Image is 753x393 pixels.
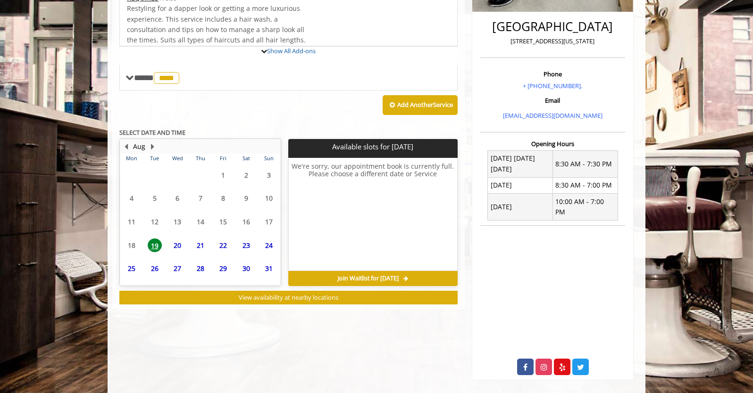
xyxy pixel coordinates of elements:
span: Join Waitlist for [DATE] [338,275,399,282]
td: Select day31 [258,257,281,280]
span: 31 [262,262,276,275]
button: Aug [133,141,145,152]
th: Sat [234,154,257,163]
td: Select day25 [120,257,143,280]
button: Previous Month [122,141,130,152]
b: Add Another Service [397,100,453,109]
th: Sun [258,154,281,163]
td: Select day30 [234,257,257,280]
div: The Made Man Master Haircut Add-onS [119,46,458,47]
span: 30 [239,262,253,275]
td: [DATE] [488,194,553,221]
button: Next Month [149,141,156,152]
span: 28 [193,262,208,275]
span: Restyling for a dapper look or getting a more luxurious experience. This service includes a hair ... [127,4,306,44]
b: SELECT DATE AND TIME [119,128,185,137]
th: Fri [212,154,234,163]
td: Select day24 [258,233,281,257]
button: Add AnotherService [383,95,458,115]
span: 21 [193,238,208,252]
h3: Phone [483,71,623,77]
th: Wed [166,154,189,163]
td: [DATE] [488,177,553,193]
a: [EMAIL_ADDRESS][DOMAIN_NAME] [503,111,602,120]
h3: Opening Hours [480,140,625,147]
button: View availability at nearby locations [119,291,458,304]
p: [STREET_ADDRESS][US_STATE] [483,36,623,46]
span: 20 [170,238,184,252]
span: 22 [216,238,230,252]
span: 24 [262,238,276,252]
span: 23 [239,238,253,252]
th: Tue [143,154,166,163]
td: 8:30 AM - 7:00 PM [552,177,618,193]
td: [DATE] [DATE] [DATE] [488,150,553,177]
td: Select day29 [212,257,234,280]
p: Available slots for [DATE] [292,143,453,151]
td: Select day26 [143,257,166,280]
td: Select day21 [189,233,211,257]
td: Select day23 [234,233,257,257]
th: Mon [120,154,143,163]
td: Select day28 [189,257,211,280]
span: 25 [125,262,139,275]
a: Show All Add-ons [267,47,316,55]
span: 29 [216,262,230,275]
td: Select day27 [166,257,189,280]
span: View availability at nearby locations [239,293,338,302]
td: 10:00 AM - 7:00 PM [552,194,618,221]
td: Select day19 [143,233,166,257]
td: 8:30 AM - 7:30 PM [552,150,618,177]
h3: Email [483,97,623,104]
span: 19 [148,238,162,252]
h6: We're sorry, our appointment book is currently full. Please choose a different date or Service [289,163,457,267]
th: Thu [189,154,211,163]
td: Select day22 [212,233,234,257]
span: 26 [148,262,162,275]
h2: [GEOGRAPHIC_DATA] [483,20,623,33]
span: 27 [170,262,184,275]
td: Select day20 [166,233,189,257]
a: + [PHONE_NUMBER]. [523,82,582,90]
